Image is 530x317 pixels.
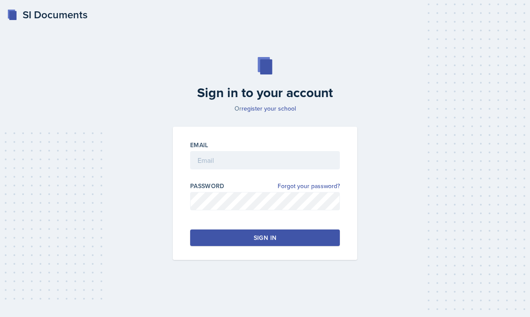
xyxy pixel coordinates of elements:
a: register your school [242,104,296,113]
p: Or [168,104,362,113]
label: Email [190,141,208,149]
a: SI Documents [7,7,87,23]
label: Password [190,182,225,190]
button: Sign in [190,229,340,246]
input: Email [190,151,340,169]
a: Forgot your password? [278,182,340,191]
div: Sign in [254,233,276,242]
h2: Sign in to your account [168,85,362,101]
